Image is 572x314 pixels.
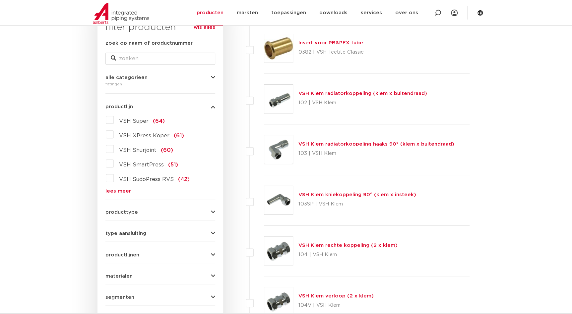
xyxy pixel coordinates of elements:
[119,118,149,124] span: VSH Super
[174,133,184,138] span: (61)
[264,135,293,164] img: Thumbnail for VSH Klem radiatorkoppeling haaks 90° (klem x buitendraad)
[194,23,215,31] a: wis alles
[298,300,374,311] p: 104V | VSH Klem
[105,210,138,215] span: producttype
[105,75,148,80] span: alle categorieën
[105,274,215,279] button: materialen
[298,293,374,298] a: VSH Klem verloop (2 x klem)
[105,21,215,34] h3: filter producten
[178,177,190,182] span: (42)
[105,274,133,279] span: materialen
[298,40,363,45] a: Insert voor PB&PEX tube
[105,39,193,47] label: zoek op naam of productnummer
[105,231,146,236] span: type aansluiting
[105,252,139,257] span: productlijnen
[298,249,398,260] p: 104 | VSH Klem
[298,243,398,248] a: VSH Klem rechte koppeling (2 x klem)
[168,162,178,167] span: (51)
[105,104,133,109] span: productlijn
[105,75,215,80] button: alle categorieën
[105,210,215,215] button: producttype
[298,199,416,209] p: 103SP | VSH Klem
[264,186,293,214] img: Thumbnail for VSH Klem kniekoppeling 90° (klem x insteek)
[298,91,427,96] a: VSH Klem radiatorkoppeling (klem x buitendraad)
[264,237,293,265] img: Thumbnail for VSH Klem rechte koppeling (2 x klem)
[119,177,174,182] span: VSH SudoPress RVS
[105,295,215,300] button: segmenten
[119,133,169,138] span: VSH XPress Koper
[105,252,215,257] button: productlijnen
[105,295,134,300] span: segmenten
[264,34,293,63] img: Thumbnail for Insert voor PB&PEX tube
[298,47,364,58] p: 0382 | VSH Tectite Classic
[105,189,215,194] a: lees meer
[105,80,215,88] div: fittingen
[153,118,165,124] span: (64)
[298,98,427,108] p: 102 | VSH Klem
[298,148,454,159] p: 103 | VSH Klem
[161,148,173,153] span: (60)
[298,192,416,197] a: VSH Klem kniekoppeling 90° (klem x insteek)
[119,162,164,167] span: VSH SmartPress
[119,148,157,153] span: VSH Shurjoint
[105,231,215,236] button: type aansluiting
[264,85,293,113] img: Thumbnail for VSH Klem radiatorkoppeling (klem x buitendraad)
[105,53,215,65] input: zoeken
[105,104,215,109] button: productlijn
[298,142,454,147] a: VSH Klem radiatorkoppeling haaks 90° (klem x buitendraad)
